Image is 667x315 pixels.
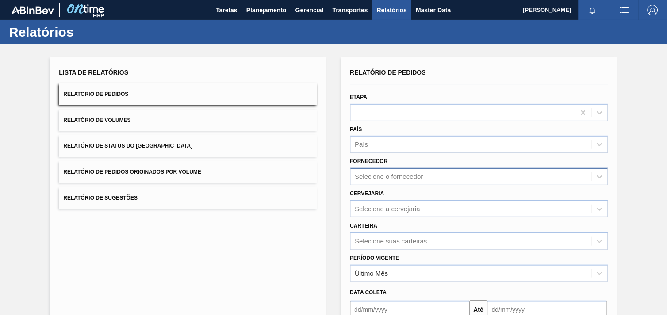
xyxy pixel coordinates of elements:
[246,5,287,15] span: Planejamento
[619,5,630,15] img: userActions
[295,5,324,15] span: Gerencial
[350,94,368,100] label: Etapa
[63,195,138,201] span: Relatório de Sugestões
[333,5,368,15] span: Transportes
[59,187,317,209] button: Relatório de Sugestões
[377,5,407,15] span: Relatórios
[59,83,317,105] button: Relatório de Pedidos
[579,4,607,16] button: Notificações
[9,27,166,37] h1: Relatórios
[11,6,54,14] img: TNhmsLtSVTkK8tSr43FrP2fwEKptu5GPRR3wAAAABJRU5ErkJggg==
[350,158,388,164] label: Fornecedor
[350,223,378,229] label: Carteira
[63,117,130,123] span: Relatório de Volumes
[355,173,423,181] div: Selecione o fornecedor
[350,190,384,197] label: Cervejaria
[63,91,128,97] span: Relatório de Pedidos
[59,135,317,157] button: Relatório de Status do [GEOGRAPHIC_DATA]
[355,205,421,213] div: Selecione a cervejaria
[59,69,128,76] span: Lista de Relatórios
[350,126,362,133] label: País
[355,237,427,245] div: Selecione suas carteiras
[350,255,399,261] label: Período Vigente
[416,5,451,15] span: Master Data
[355,269,388,277] div: Último Mês
[350,289,387,296] span: Data coleta
[63,143,192,149] span: Relatório de Status do [GEOGRAPHIC_DATA]
[355,141,368,148] div: País
[59,110,317,131] button: Relatório de Volumes
[648,5,658,15] img: Logout
[63,169,201,175] span: Relatório de Pedidos Originados por Volume
[59,161,317,183] button: Relatório de Pedidos Originados por Volume
[350,69,426,76] span: Relatório de Pedidos
[216,5,238,15] span: Tarefas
